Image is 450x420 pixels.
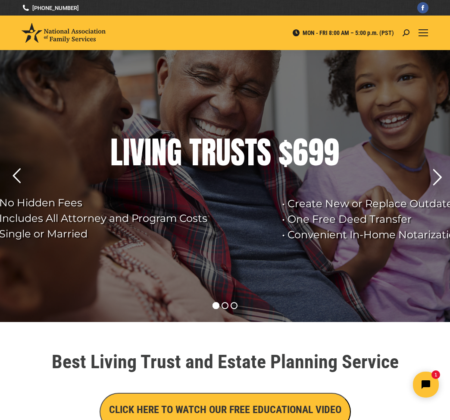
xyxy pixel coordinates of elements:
[144,135,151,170] div: I
[292,29,394,37] span: MON - FRI 8:00 AM – 5:00 p.m. (PST)
[298,364,446,405] iframe: Tidio Chat
[22,4,79,12] a: [PHONE_NUMBER]
[245,135,257,170] div: T
[109,402,341,417] h3: CLICK HERE TO WATCH OUR FREE EDUCATIONAL VIDEO
[100,406,351,415] a: CLICK HERE TO WATCH OUR FREE EDUCATIONAL VIDEO
[123,135,130,170] div: I
[417,2,428,13] a: Facebook page opens in new window
[130,135,144,170] div: V
[231,135,245,170] div: S
[151,135,167,170] div: N
[324,135,339,170] div: 9
[216,135,231,170] div: U
[308,135,324,170] div: 9
[293,135,308,170] div: 6
[26,352,424,371] h1: Best Living Trust and Estate Planning Service
[189,135,201,170] div: T
[418,28,428,38] a: Mobile menu icon
[201,135,216,170] div: R
[257,135,271,170] div: S
[167,135,182,170] div: G
[278,135,293,170] div: $
[110,135,123,170] div: L
[22,23,106,43] img: National Association of Family Services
